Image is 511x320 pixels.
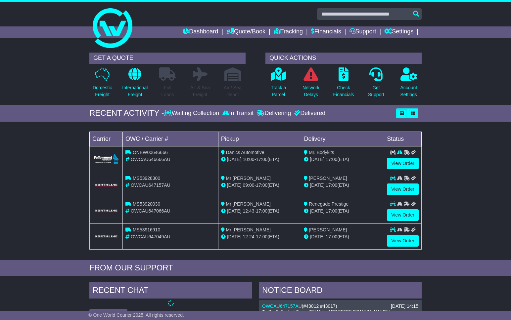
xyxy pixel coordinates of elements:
[243,234,255,239] span: 12:24
[131,182,170,188] span: OWCAU647157AU
[255,110,293,117] div: Delivering
[368,84,384,98] p: Get Support
[309,150,334,155] span: Mr. Bodykits
[304,156,381,163] div: (ETA)
[293,110,325,117] div: Delivered
[159,84,176,98] p: Full Loads
[310,182,324,188] span: [DATE]
[94,235,118,239] img: GetCarrierServiceLogo
[227,234,242,239] span: [DATE]
[221,182,299,189] div: - (ETA)
[310,208,324,214] span: [DATE]
[90,132,123,146] td: Carrier
[310,157,324,162] span: [DATE]
[262,303,418,309] div: ( )
[133,150,168,155] span: ONEW00646666
[326,157,337,162] span: 17:00
[384,26,413,38] a: Settings
[270,67,286,102] a: Track aParcel
[400,84,417,98] p: Account Settings
[94,209,118,213] img: GetCarrierServiceLogo
[326,234,337,239] span: 17:00
[88,312,184,318] span: © One World Courier 2025. All rights reserved.
[311,26,341,38] a: Financials
[256,157,267,162] span: 17:00
[309,176,347,181] span: [PERSON_NAME]
[243,157,255,162] span: 10:00
[303,303,336,309] span: #43012 #43017
[265,53,422,64] div: QUICK ACTIONS
[368,67,385,102] a: GetSupport
[131,234,170,239] span: OWCAU647049AU
[259,282,422,300] div: NOTICE BOARD
[302,67,320,102] a: NetworkDelays
[93,84,112,98] p: Domestic Freight
[89,282,252,300] div: RECENT CHAT
[89,108,164,118] div: RECENT ACTIVITY -
[226,26,265,38] a: Quote/Book
[243,182,255,188] span: 09:00
[262,309,390,314] span: To Be Collected Team ([EMAIL_ADDRESS][DOMAIN_NAME])
[122,84,148,98] p: International Freight
[190,84,210,98] p: Air & Sea Freight
[400,67,418,102] a: AccountSettings
[221,156,299,163] div: - (ETA)
[131,157,170,162] span: OWCAU646666AU
[256,182,267,188] span: 17:00
[94,154,118,165] img: Followmont_Transport.png
[226,201,271,207] span: Mr [PERSON_NAME]
[183,26,218,38] a: Dashboard
[133,227,160,232] span: MS53916910
[89,263,422,273] div: FROM OUR SUPPORT
[164,110,221,117] div: Waiting Collection
[226,227,271,232] span: Mr [PERSON_NAME]
[302,84,319,98] p: Network Delays
[131,208,170,214] span: OWCAU647066AU
[391,303,418,309] div: [DATE] 14:15
[387,209,419,221] a: View Order
[224,84,242,98] p: Air / Sea Depot
[310,234,324,239] span: [DATE]
[304,208,381,215] div: (ETA)
[227,157,242,162] span: [DATE]
[226,150,264,155] span: Danics Automotive
[349,26,376,38] a: Support
[92,67,112,102] a: DomesticFreight
[227,208,242,214] span: [DATE]
[274,26,303,38] a: Tracking
[309,227,347,232] span: [PERSON_NAME]
[256,234,267,239] span: 17:00
[89,53,246,64] div: GET A QUOTE
[309,201,348,207] span: Renegade Prestige
[94,183,118,187] img: GetCarrierServiceLogo
[262,303,302,309] a: OWCAU647157AU
[326,182,337,188] span: 17:00
[218,132,301,146] td: Pickup
[123,132,218,146] td: OWC / Carrier #
[271,84,286,98] p: Track a Parcel
[387,235,419,247] a: View Order
[243,208,255,214] span: 12:43
[226,176,271,181] span: Mr [PERSON_NAME]
[387,158,419,169] a: View Order
[384,132,422,146] td: Status
[333,67,354,102] a: CheckFinancials
[304,182,381,189] div: (ETA)
[301,132,384,146] td: Delivery
[304,233,381,240] div: (ETA)
[333,84,354,98] p: Check Financials
[221,233,299,240] div: - (ETA)
[326,208,337,214] span: 17:00
[122,67,148,102] a: InternationalFreight
[256,208,267,214] span: 17:00
[133,201,160,207] span: MS53920030
[221,208,299,215] div: - (ETA)
[133,176,160,181] span: MS53928300
[227,182,242,188] span: [DATE]
[387,183,419,195] a: View Order
[221,110,255,117] div: In Transit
